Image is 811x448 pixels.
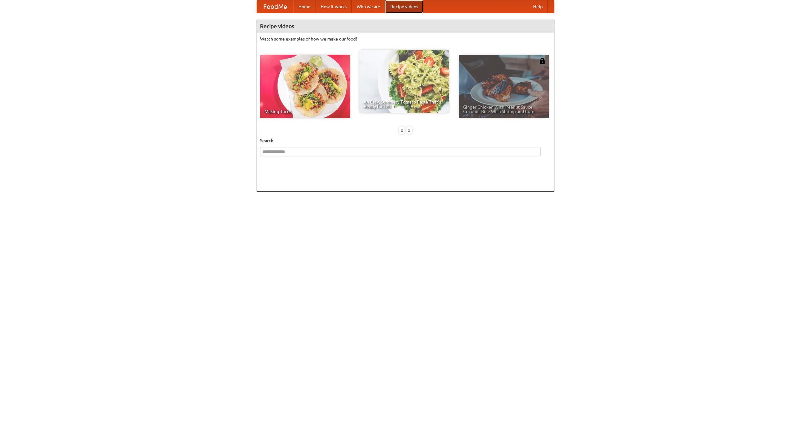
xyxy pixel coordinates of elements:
a: FoodMe [257,0,293,13]
a: Home [293,0,316,13]
div: » [406,126,412,134]
a: Help [528,0,548,13]
div: « [399,126,405,134]
p: Watch some examples of how we make our food! [260,36,551,42]
h4: Recipe videos [257,20,554,33]
a: Recipe videos [385,0,423,13]
span: An Easy, Summery Tomato Pasta That's Ready for Fall [364,100,445,109]
a: How it works [316,0,352,13]
h5: Search [260,137,551,144]
a: An Easy, Summery Tomato Pasta That's Ready for Fall [359,50,449,113]
img: 483408.png [539,58,546,64]
a: Making Tacos [260,55,350,118]
a: Who we are [352,0,385,13]
span: Making Tacos [265,109,346,114]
